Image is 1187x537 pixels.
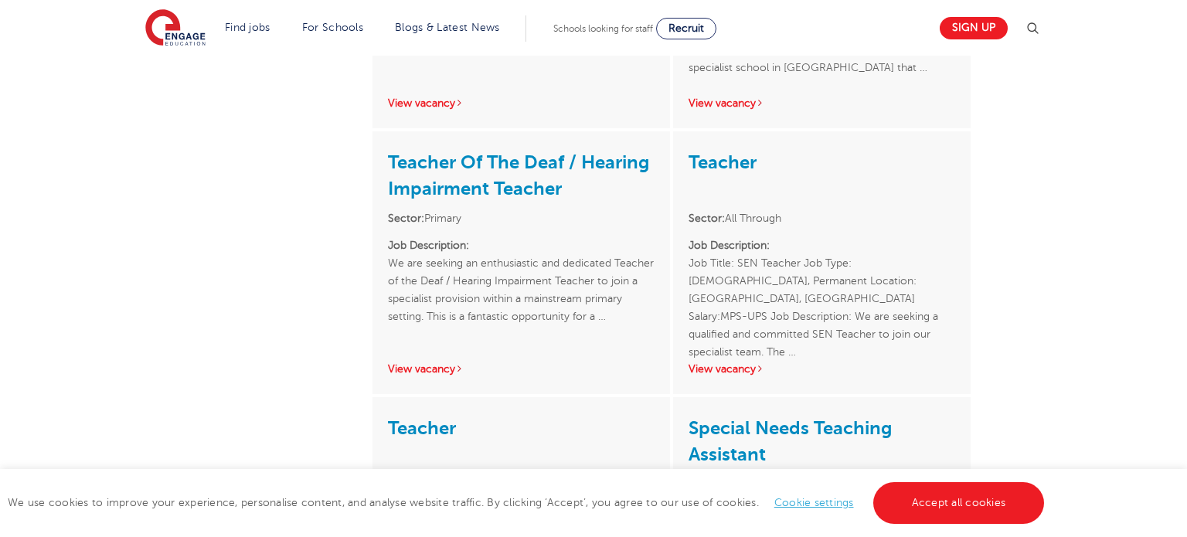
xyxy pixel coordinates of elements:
[689,363,764,375] a: View vacancy
[689,151,757,173] a: Teacher
[388,240,469,251] strong: Job Description:
[668,22,704,34] span: Recruit
[8,497,1048,508] span: We use cookies to improve your experience, personalise content, and analyse website traffic. By c...
[774,497,854,508] a: Cookie settings
[388,97,464,109] a: View vacancy
[145,9,206,48] img: Engage Education
[689,212,725,224] strong: Sector:
[388,151,649,199] a: Teacher Of The Deaf / Hearing Impairment Teacher
[388,417,456,439] a: Teacher
[553,23,653,34] span: Schools looking for staff
[388,209,655,227] li: Primary
[689,236,955,343] p: Job Title: SEN Teacher Job Type: [DEMOGRAPHIC_DATA], Permanent Location:[GEOGRAPHIC_DATA], [GEOGR...
[388,212,424,224] strong: Sector:
[689,209,955,227] li: All Through
[302,22,363,33] a: For Schools
[388,236,655,343] p: We are seeking an enthusiastic and dedicated Teacher of the Deaf / Hearing Impairment Teacher to ...
[689,417,892,465] a: Special Needs Teaching Assistant
[940,17,1008,39] a: Sign up
[225,22,270,33] a: Find jobs
[388,363,464,375] a: View vacancy
[689,97,764,109] a: View vacancy
[656,18,716,39] a: Recruit
[873,482,1045,524] a: Accept all cookies
[395,22,500,33] a: Blogs & Latest News
[689,240,770,251] strong: Job Description:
